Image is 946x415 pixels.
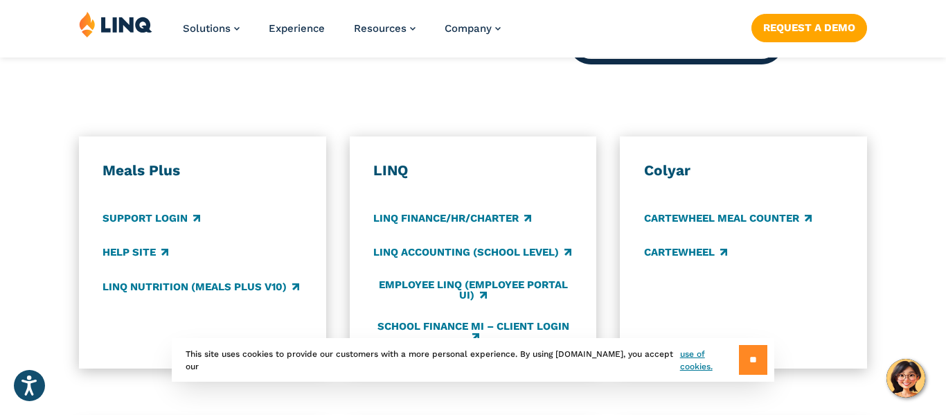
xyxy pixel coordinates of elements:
nav: Button Navigation [751,11,867,42]
a: Support Login [102,211,200,227]
span: Company [445,22,492,35]
img: LINQ | K‑12 Software [79,11,152,37]
button: Hello, have a question? Let’s chat. [886,359,925,398]
a: CARTEWHEEL [644,245,727,261]
a: use of cookies. [680,348,739,373]
h3: LINQ [373,161,573,180]
h3: Colyar [644,161,844,180]
a: Solutions [183,22,240,35]
a: School Finance MI – Client Login [373,321,573,344]
span: Solutions [183,22,231,35]
a: Employee LINQ (Employee Portal UI) [373,279,573,302]
a: Help Site [102,245,168,261]
a: LINQ Nutrition (Meals Plus v10) [102,279,299,294]
nav: Primary Navigation [183,11,501,57]
a: LINQ Finance/HR/Charter [373,211,531,227]
a: LINQ Accounting (school level) [373,245,571,261]
a: Resources [354,22,416,35]
h3: Meals Plus [102,161,302,180]
a: CARTEWHEEL Meal Counter [644,211,812,227]
a: Company [445,22,501,35]
a: Experience [269,22,325,35]
div: This site uses cookies to provide our customers with a more personal experience. By using [DOMAIN... [172,338,774,382]
span: Resources [354,22,407,35]
a: Request a Demo [751,14,867,42]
